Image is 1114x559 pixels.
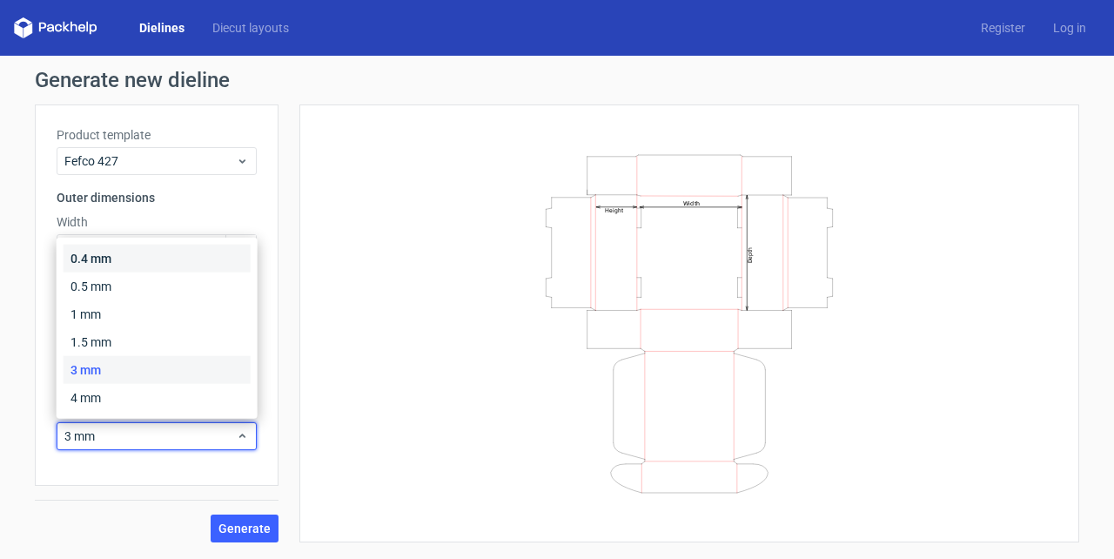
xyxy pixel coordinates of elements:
div: 4 mm [64,384,251,412]
h3: Outer dimensions [57,189,257,206]
div: 1 mm [64,300,251,328]
a: Dielines [125,19,198,37]
div: 0.5 mm [64,273,251,300]
span: Generate [218,522,271,535]
a: Log in [1039,19,1100,37]
text: Height [605,206,623,213]
a: Register [967,19,1039,37]
text: Depth [747,246,754,262]
span: 3 mm [64,428,236,445]
div: 3 mm [64,356,251,384]
a: Diecut layouts [198,19,303,37]
label: Width [57,213,257,231]
span: Fefco 427 [64,152,236,170]
div: 1.5 mm [64,328,251,356]
label: Product template [57,126,257,144]
div: 0.4 mm [64,245,251,273]
span: mm [225,235,256,261]
button: Generate [211,515,278,542]
text: Width [683,199,700,206]
h1: Generate new dieline [35,70,1079,91]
